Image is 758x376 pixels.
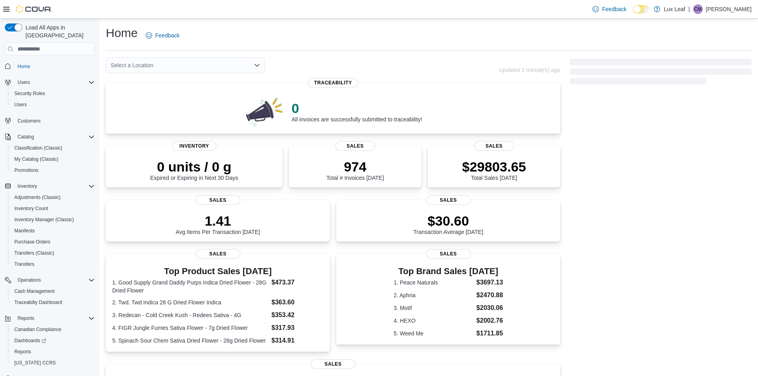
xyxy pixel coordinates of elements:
span: Manifests [11,226,95,236]
span: Washington CCRS [11,358,95,368]
span: Customers [14,116,95,126]
span: Sales [311,359,355,369]
dt: 1. Peace Naturals [394,279,473,286]
button: Canadian Compliance [8,324,98,335]
dt: 1. Good Supply Grand Daddy Purps Indica Dried Flower - 28G Dried Flower [112,279,268,294]
span: Users [11,100,95,109]
a: [US_STATE] CCRS [11,358,59,368]
h3: Top Product Sales [DATE] [112,267,323,276]
dt: 2. Twd. Twd Indica 28 G Dried Flower Indica [112,298,268,306]
span: Adjustments (Classic) [14,194,60,201]
span: Classification (Classic) [14,145,62,151]
dd: $353.42 [271,310,323,320]
div: All invoices are successfully submitted to traceability! [292,100,422,123]
dt: 5. Spinach Sour Chem Sativa Dried Flower - 28g Dried Flower [112,337,268,345]
a: Users [11,100,30,109]
p: Updated 1 minute(s) ago [499,67,560,73]
span: Sales [474,141,514,151]
span: Cash Management [11,286,95,296]
a: Adjustments (Classic) [11,193,64,202]
span: Reports [14,349,31,355]
span: Manifests [14,228,35,234]
button: Operations [2,275,98,286]
button: Adjustments (Classic) [8,192,98,203]
span: Transfers [11,259,95,269]
span: Canadian Compliance [14,326,61,333]
h1: Home [106,25,138,41]
span: Feedback [155,31,179,39]
span: Classification (Classic) [11,143,95,153]
dd: $314.91 [271,336,323,345]
dt: 5. Weed Me [394,329,473,337]
button: Purchase Orders [8,236,98,247]
dd: $363.60 [271,298,323,307]
a: Feedback [142,27,183,43]
button: Users [2,77,98,88]
span: Promotions [14,167,39,173]
a: Inventory Count [11,204,51,213]
span: Users [18,79,30,86]
span: Transfers (Classic) [11,248,95,258]
span: Reports [11,347,95,357]
span: Canadian Compliance [11,325,95,334]
span: Sales [196,249,240,259]
button: Users [14,78,33,87]
span: Inventory Count [11,204,95,213]
img: 0 [244,95,285,127]
span: Sales [426,195,471,205]
a: Canadian Compliance [11,325,64,334]
span: Purchase Orders [11,237,95,247]
span: [US_STATE] CCRS [14,360,56,366]
span: Users [14,101,27,108]
span: Cash Management [14,288,55,294]
span: Inventory [14,181,95,191]
span: Reports [18,315,34,321]
span: Inventory Count [14,205,48,212]
a: Security Roles [11,89,48,98]
p: 1.41 [176,213,260,229]
a: Transfers (Classic) [11,248,57,258]
a: Transfers [11,259,37,269]
dd: $2470.88 [476,290,503,300]
span: Catalog [14,132,95,142]
div: Total # Invoices [DATE] [326,159,384,181]
div: Total Sales [DATE] [462,159,526,181]
button: [US_STATE] CCRS [8,357,98,368]
p: Lux Leaf [664,4,686,14]
a: Feedback [589,1,629,17]
div: Expired or Expiring in Next 30 Days [150,159,238,181]
dd: $317.93 [271,323,323,333]
button: Home [2,60,98,72]
span: Traceabilty Dashboard [11,298,95,307]
p: 974 [326,159,384,175]
span: My Catalog (Classic) [14,156,58,162]
span: Transfers [14,261,34,267]
p: [PERSON_NAME] [706,4,752,14]
dt: 3. Motif [394,304,473,312]
span: Inventory [18,183,37,189]
button: Reports [14,314,37,323]
a: Customers [14,116,44,126]
span: Load All Apps in [GEOGRAPHIC_DATA] [22,23,95,39]
a: Cash Management [11,286,58,296]
span: My Catalog (Classic) [11,154,95,164]
dt: 3. Redecan - Cold Creek Kush - Redees Sativa - 4G [112,311,268,319]
span: Traceability [308,78,359,88]
p: 0 [292,100,422,116]
span: Users [14,78,95,87]
a: My Catalog (Classic) [11,154,62,164]
button: Catalog [2,131,98,142]
span: Home [18,63,30,70]
span: Catalog [18,134,34,140]
span: Inventory Manager (Classic) [11,215,95,224]
p: 0 units / 0 g [150,159,238,175]
div: Transaction Average [DATE] [413,213,483,235]
div: Chloe MacIvor [693,4,703,14]
button: Customers [2,115,98,127]
span: Traceabilty Dashboard [14,299,62,306]
span: Promotions [11,166,95,175]
dt: 4. FIGR Jungle Fumes Sativa Flower - 7g Dried Flower [112,324,268,332]
dd: $2030.06 [476,303,503,313]
a: Purchase Orders [11,237,54,247]
button: My Catalog (Classic) [8,154,98,165]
